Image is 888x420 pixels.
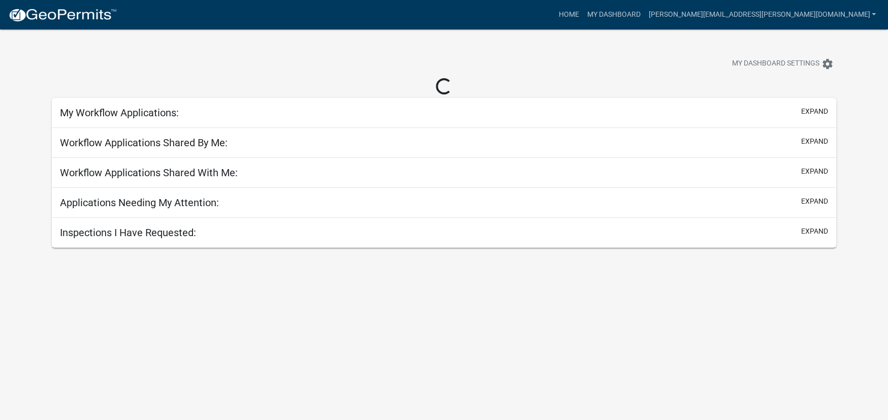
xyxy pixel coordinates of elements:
span: My Dashboard Settings [732,58,819,70]
button: expand [801,136,828,147]
a: Home [554,5,583,24]
h5: My Workflow Applications: [60,107,179,119]
a: [PERSON_NAME][EMAIL_ADDRESS][PERSON_NAME][DOMAIN_NAME] [644,5,880,24]
h5: Applications Needing My Attention: [60,197,219,209]
button: expand [801,106,828,117]
h5: Workflow Applications Shared With Me: [60,167,238,179]
button: My Dashboard Settingssettings [724,54,842,74]
button: expand [801,226,828,237]
h5: Inspections I Have Requested: [60,227,196,239]
i: settings [821,58,834,70]
button: expand [801,196,828,207]
button: expand [801,166,828,177]
a: My Dashboard [583,5,644,24]
h5: Workflow Applications Shared By Me: [60,137,228,149]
